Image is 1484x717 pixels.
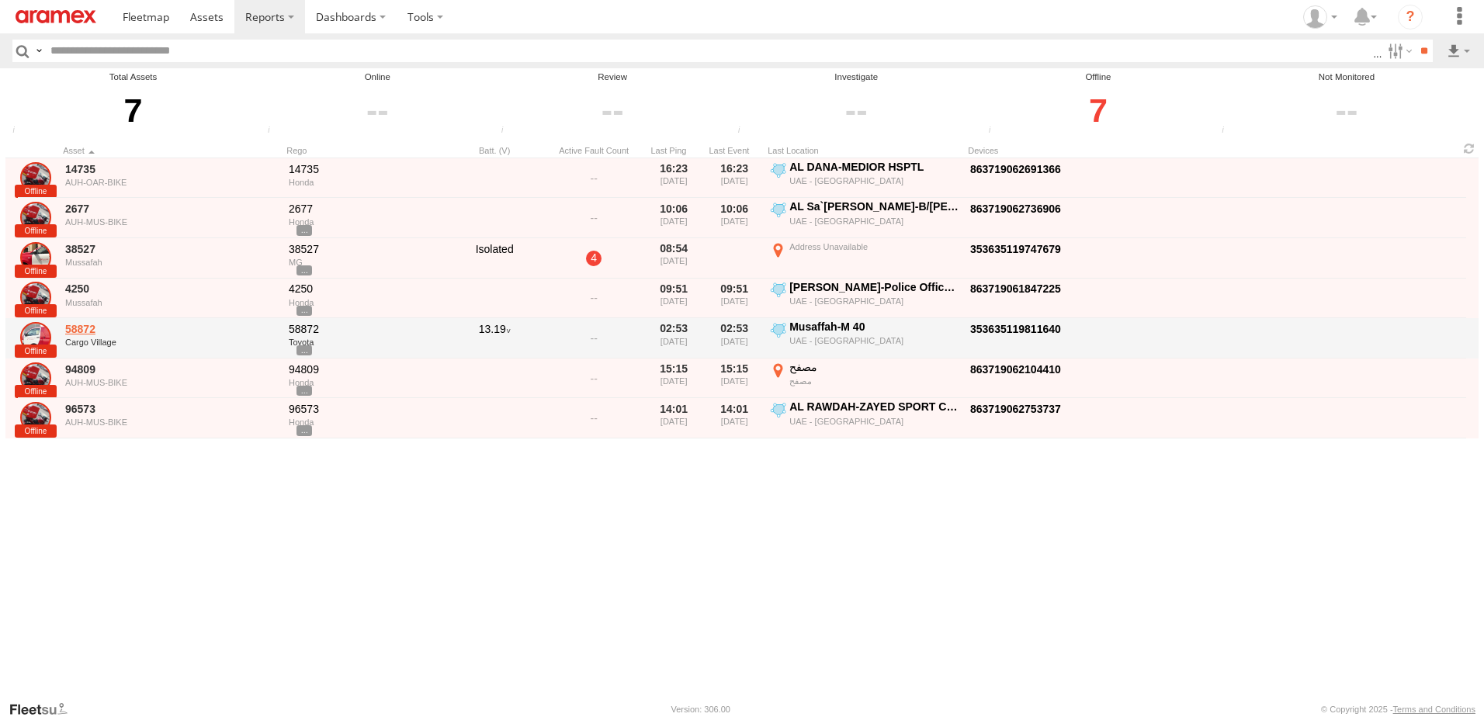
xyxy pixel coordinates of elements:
[20,402,51,433] a: Click to View Asset Details
[65,402,278,416] a: 96573
[65,178,278,187] div: AUH-OAR-BIKE
[20,162,51,193] a: Click to View Asset Details
[789,335,959,346] div: UAE - [GEOGRAPHIC_DATA]
[65,217,278,227] div: AUH-MUS-BIKE
[1217,71,1476,84] div: Not Monitored
[296,425,312,435] span: View Asset Details to show all tags
[65,258,278,267] div: Mussafah
[789,376,959,386] div: مصفح
[547,145,640,156] div: Active Fault Count
[20,242,51,273] a: Click to View Asset Details
[289,378,439,387] div: Honda
[9,701,80,717] a: Visit our Website
[970,403,1061,415] a: Click to View Device Details
[286,145,442,156] div: Click to Sort
[707,160,761,197] div: 16:23 [DATE]
[789,175,959,186] div: UAE - [GEOGRAPHIC_DATA]
[1382,40,1415,62] label: Search Filter Options
[707,360,761,397] div: 15:15 [DATE]
[20,322,51,353] a: Click to View Asset Details
[8,126,31,137] div: Total number of Enabled and Paused Assets
[289,242,439,256] div: 38527
[789,416,959,427] div: UAE - [GEOGRAPHIC_DATA]
[33,40,45,62] label: Search Query
[789,400,959,414] div: AL RAWDAH-ZAYED SPORT CITY
[647,160,701,197] div: 16:23 [DATE]
[707,280,761,317] div: 09:51 [DATE]
[496,84,728,137] div: Click to filter by Review
[1398,5,1423,29] i: ?
[20,362,51,393] a: Click to View Asset Details
[289,338,439,347] div: Toyota
[496,126,519,137] div: Assets that have not communicated at least once with the server in the last 6hrs
[296,265,312,275] span: View Asset Details to show all tags
[16,10,96,23] img: aramex-logo.svg
[296,345,312,355] span: View Asset Details to show all tags
[496,71,728,84] div: Review
[65,417,278,427] div: AUH-MUS-BIKE
[707,400,761,437] div: 14:01 [DATE]
[65,202,278,216] a: 2677
[65,282,278,296] a: 4250
[1445,40,1472,62] label: Export results as...
[1298,5,1343,29] div: Mohammedazath Nainamohammed
[647,320,701,357] div: 02:53 [DATE]
[586,251,602,266] a: 4
[8,84,258,137] div: 7
[65,242,278,256] a: 38527
[647,199,701,237] div: 10:06 [DATE]
[768,160,962,197] label: Click to View Event Location
[768,320,962,357] label: Click to View Event Location
[671,705,730,714] div: Version: 306.00
[289,322,439,336] div: 58872
[970,163,1061,175] a: Click to View Device Details
[733,126,757,137] div: Assets that have not communicated with the server in the last 24hrs
[65,162,278,176] a: 14735
[1321,705,1475,714] div: © Copyright 2025 -
[707,320,761,357] div: 02:53 [DATE]
[65,338,278,347] div: Cargo Village
[968,145,1185,156] div: Devices
[289,162,439,176] div: 14735
[1460,141,1479,156] span: Refresh
[289,202,439,216] div: 2677
[970,363,1061,376] a: Click to View Device Details
[289,298,439,307] div: Honda
[970,243,1061,255] a: Click to View Device Details
[647,145,701,156] div: Click to Sort
[768,280,962,317] label: Click to View Event Location
[647,280,701,317] div: 09:51 [DATE]
[789,160,959,174] div: AL DANA-MEDIOR HSPTL
[733,84,980,137] div: Click to filter by Investigate
[63,145,280,156] div: Click to Sort
[707,145,761,156] div: Click to Sort
[647,240,701,277] div: 08:54 [DATE]
[647,400,701,437] div: 14:01 [DATE]
[20,202,51,233] a: Click to View Asset Details
[707,199,761,237] div: 10:06 [DATE]
[768,199,962,237] label: Click to View Event Location
[768,360,962,397] label: Click to View Event Location
[789,320,959,334] div: Musaffah-M 40
[289,217,439,227] div: Honda
[289,282,439,296] div: 4250
[289,362,439,376] div: 94809
[296,386,312,396] span: View Asset Details to show all tags
[733,71,980,84] div: Investigate
[65,298,278,307] div: Mussafah
[289,417,439,427] div: Honda
[970,282,1061,295] a: Click to View Device Details
[65,378,278,387] div: AUH-MUS-BIKE
[263,126,286,137] div: Number of assets that have communicated at least once in the last 6hrs
[263,71,492,84] div: Online
[970,323,1061,335] a: Click to View Device Details
[789,360,959,374] div: مصفح
[448,320,541,357] div: 13.19
[768,145,962,156] div: Last Location
[8,71,258,84] div: Total Assets
[65,362,278,376] a: 94809
[970,203,1061,215] a: Click to View Device Details
[647,360,701,397] div: 15:15 [DATE]
[448,145,541,156] div: Batt. (V)
[263,84,492,137] div: Click to filter by Online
